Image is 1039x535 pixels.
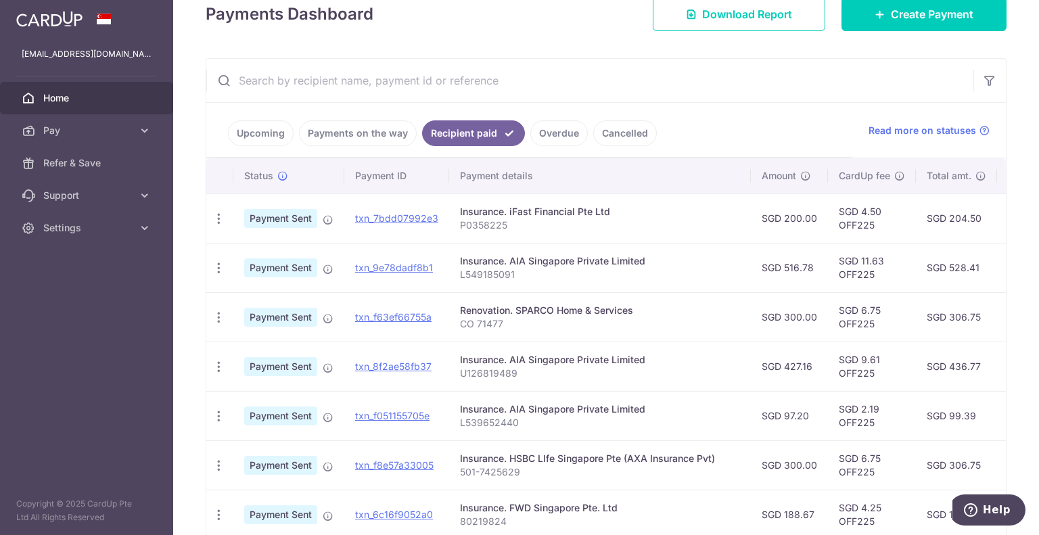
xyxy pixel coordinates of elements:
[355,212,438,224] a: txn_7bdd07992e3
[460,254,740,268] div: Insurance. AIA Singapore Private Limited
[751,391,828,440] td: SGD 97.20
[244,456,317,475] span: Payment Sent
[916,391,997,440] td: SGD 99.39
[43,221,133,235] span: Settings
[244,406,317,425] span: Payment Sent
[460,416,740,429] p: L539652440
[355,262,433,273] a: txn_9e78dadf8b1
[593,120,657,146] a: Cancelled
[828,342,916,391] td: SGD 9.61 OFF225
[952,494,1025,528] iframe: Opens a widget where you can find more information
[460,268,740,281] p: L549185091
[916,440,997,490] td: SGD 306.75
[43,156,133,170] span: Refer & Save
[206,2,373,26] h4: Payments Dashboard
[355,410,430,421] a: txn_f051155705e
[916,243,997,292] td: SGD 528.41
[355,360,432,372] a: txn_8f2ae58fb37
[355,509,433,520] a: txn_6c16f9052a0
[762,169,796,183] span: Amount
[460,353,740,367] div: Insurance. AIA Singapore Private Limited
[751,292,828,342] td: SGD 300.00
[869,124,976,137] span: Read more on statuses
[244,357,317,376] span: Payment Sent
[530,120,588,146] a: Overdue
[460,218,740,232] p: P0358225
[460,304,740,317] div: Renovation. SPARCO Home & Services
[206,59,973,102] input: Search by recipient name, payment id or reference
[22,47,152,61] p: [EMAIL_ADDRESS][DOMAIN_NAME]
[460,452,740,465] div: Insurance. HSBC LIfe Singapore Pte (AXA Insurance Pvt)
[916,342,997,391] td: SGD 436.77
[460,515,740,528] p: 80219824
[244,209,317,228] span: Payment Sent
[927,169,971,183] span: Total amt.
[299,120,417,146] a: Payments on the way
[828,193,916,243] td: SGD 4.50 OFF225
[916,193,997,243] td: SGD 204.50
[344,158,449,193] th: Payment ID
[460,501,740,515] div: Insurance. FWD Singapore Pte. Ltd
[751,193,828,243] td: SGD 200.00
[702,6,792,22] span: Download Report
[449,158,751,193] th: Payment details
[460,367,740,380] p: U126819489
[891,6,973,22] span: Create Payment
[43,124,133,137] span: Pay
[828,391,916,440] td: SGD 2.19 OFF225
[16,11,83,27] img: CardUp
[228,120,294,146] a: Upcoming
[244,505,317,524] span: Payment Sent
[244,169,273,183] span: Status
[839,169,890,183] span: CardUp fee
[751,243,828,292] td: SGD 516.78
[916,292,997,342] td: SGD 306.75
[828,292,916,342] td: SGD 6.75 OFF225
[422,120,525,146] a: Recipient paid
[460,205,740,218] div: Insurance. iFast Financial Pte Ltd
[43,91,133,105] span: Home
[43,189,133,202] span: Support
[460,402,740,416] div: Insurance. AIA Singapore Private Limited
[244,258,317,277] span: Payment Sent
[751,440,828,490] td: SGD 300.00
[828,243,916,292] td: SGD 11.63 OFF225
[751,342,828,391] td: SGD 427.16
[460,317,740,331] p: CO 71477
[869,124,990,137] a: Read more on statuses
[460,465,740,479] p: 501-7425629
[244,308,317,327] span: Payment Sent
[355,311,432,323] a: txn_f63ef66755a
[355,459,434,471] a: txn_f8e57a33005
[828,440,916,490] td: SGD 6.75 OFF225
